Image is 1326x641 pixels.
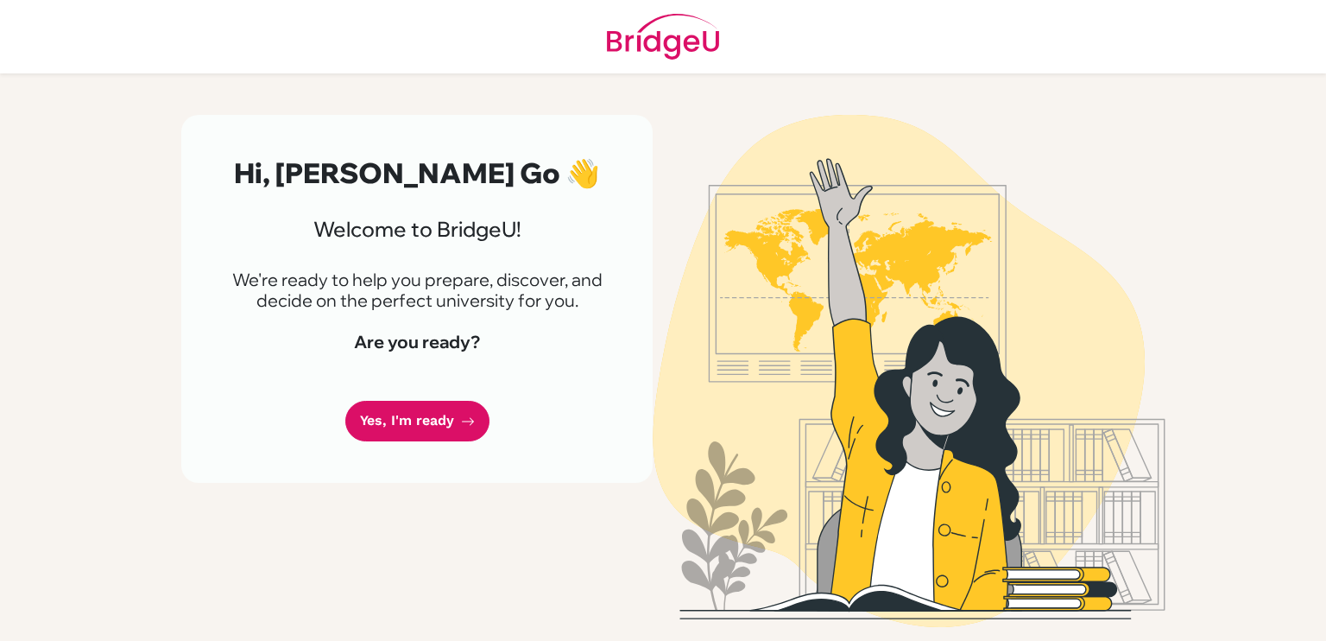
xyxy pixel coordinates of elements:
[223,270,611,311] p: We're ready to help you prepare, discover, and decide on the perfect university for you.
[223,332,611,352] h4: Are you ready?
[223,217,611,242] h3: Welcome to BridgeU!
[345,401,489,441] a: Yes, I'm ready
[223,156,611,189] h2: Hi, [PERSON_NAME] Go 👋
